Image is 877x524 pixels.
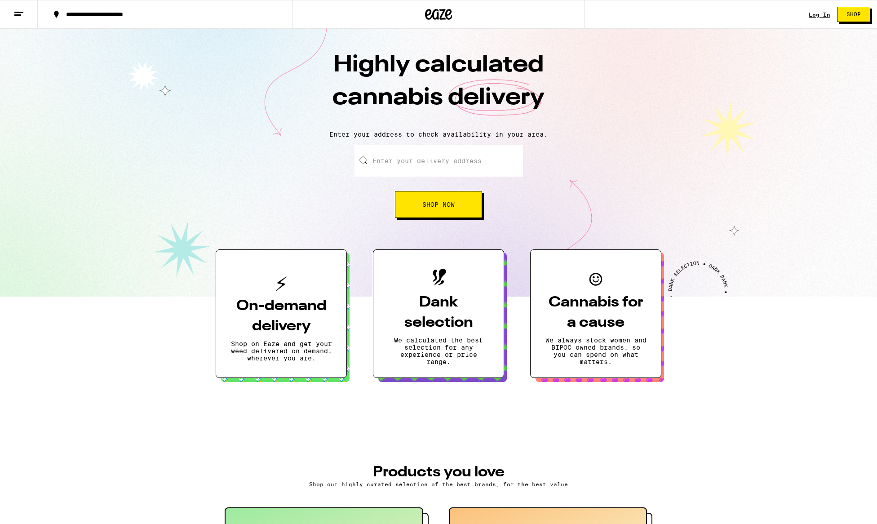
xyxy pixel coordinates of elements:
[216,249,347,378] button: On-demand deliveryShop on Eaze and get your weed delivered on demand, wherever you are.
[837,7,870,22] button: Shop
[230,296,332,337] h3: On-demand delivery
[545,337,647,365] p: We always stock women and BIPOC owned brands, so you can spend on what matters.
[388,337,489,365] p: We calculated the best selection for any experience or price range.
[545,293,647,333] h3: Cannabis for a cause
[230,340,332,362] p: Shop on Eaze and get your weed delivered on demand, wherever you are.
[846,12,861,17] span: Shop
[809,12,830,18] div: Log In
[388,293,489,333] h3: Dank selection
[281,49,596,124] h1: Highly calculated cannabis delivery
[373,249,504,378] button: Dank selectionWe calculated the best selection for any experience or price range.
[9,131,868,138] p: Enter your address to check availability in your area.
[395,191,482,218] button: Shop Now
[225,481,652,487] p: Shop our highly curated selection of the best brands, for the best value
[530,249,661,378] button: Cannabis for a causeWe always stock women and BIPOC owned brands, so you can spend on what matters.
[354,145,523,177] input: Enter your delivery address
[225,465,652,480] h3: PRODUCTS YOU LOVE
[422,201,455,208] span: Shop Now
